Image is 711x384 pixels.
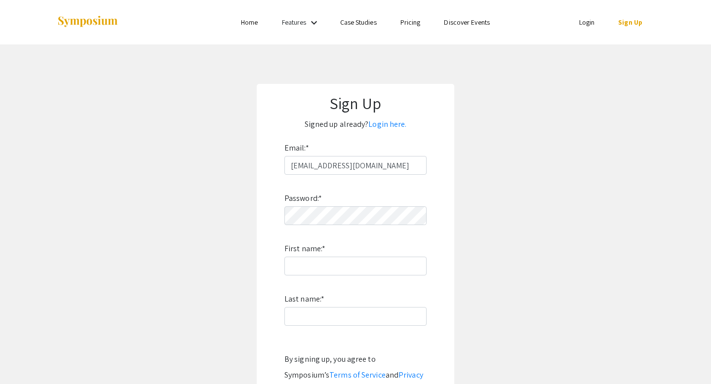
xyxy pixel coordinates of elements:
a: Login here. [368,119,406,129]
a: Home [241,18,258,27]
a: Case Studies [340,18,377,27]
label: First name: [284,241,325,257]
a: Terms of Service [329,370,386,380]
a: Discover Events [444,18,490,27]
a: Features [282,18,307,27]
mat-icon: Expand Features list [308,17,320,29]
label: Last name: [284,291,324,307]
p: Signed up already? [267,116,444,132]
img: Symposium by ForagerOne [57,15,118,29]
a: Sign Up [618,18,642,27]
h1: Sign Up [267,94,444,113]
iframe: Chat [7,340,42,377]
label: Email: [284,140,309,156]
a: Login [579,18,595,27]
label: Password: [284,191,322,206]
a: Pricing [400,18,421,27]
